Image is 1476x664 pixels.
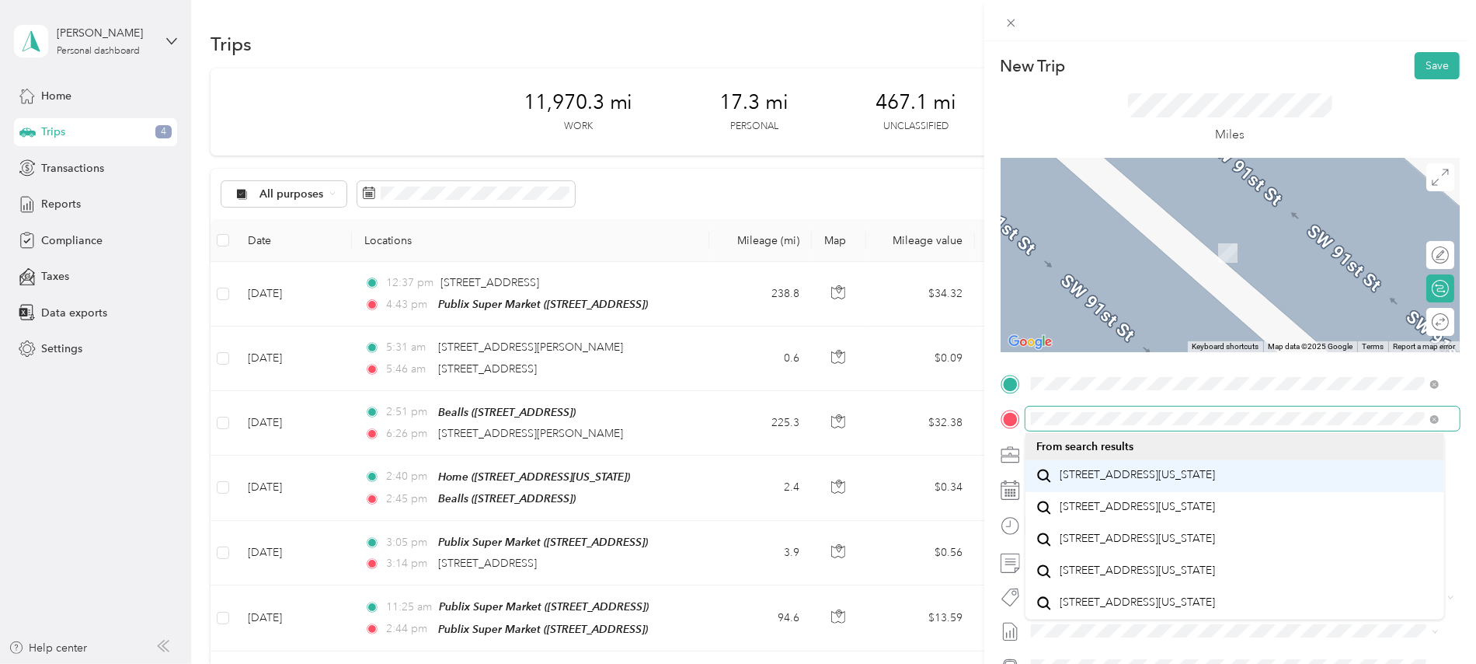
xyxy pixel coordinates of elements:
span: [STREET_ADDRESS][US_STATE] [1060,468,1215,482]
a: Report a map error [1393,342,1455,351]
span: [STREET_ADDRESS][US_STATE] [1060,500,1215,514]
a: Open this area in Google Maps (opens a new window) [1004,332,1056,352]
p: New Trip [1001,55,1066,77]
button: Save [1415,52,1460,79]
p: Miles [1215,125,1245,145]
button: Keyboard shortcuts [1192,341,1258,352]
span: [STREET_ADDRESS][US_STATE] [1060,596,1215,610]
span: From search results [1036,440,1133,453]
img: Google [1004,332,1056,352]
iframe: Everlance-gr Chat Button Frame [1389,577,1476,664]
span: Map data ©2025 Google [1268,342,1352,351]
a: Terms (opens in new tab) [1362,342,1384,351]
span: [STREET_ADDRESS][US_STATE] [1060,564,1215,578]
span: [STREET_ADDRESS][US_STATE] [1060,532,1215,546]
